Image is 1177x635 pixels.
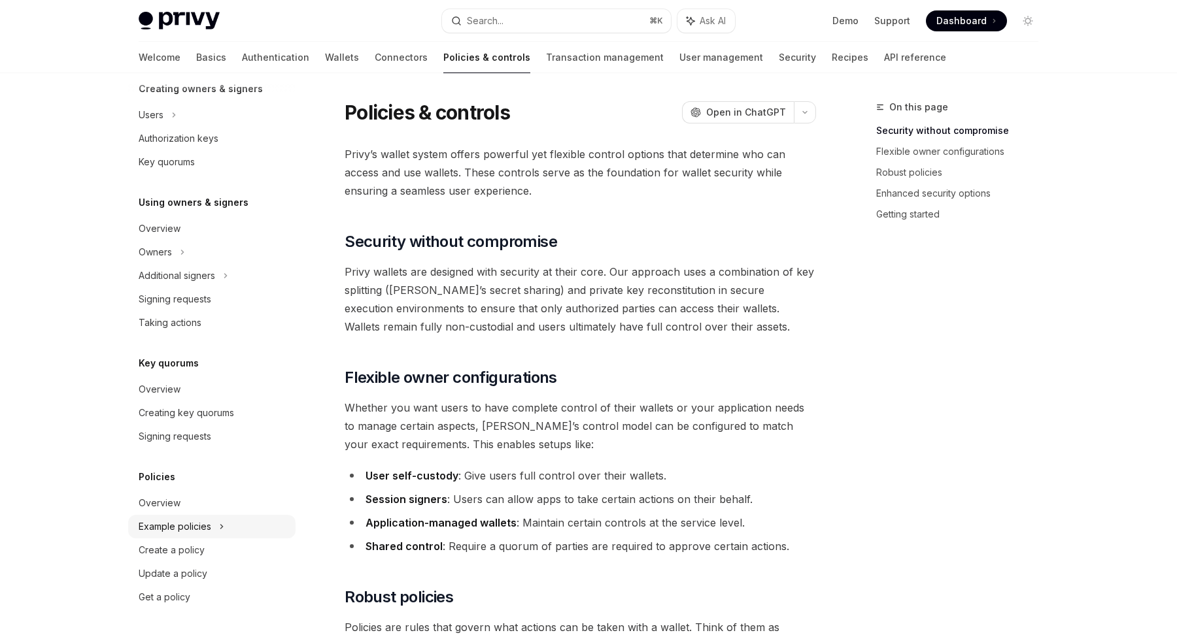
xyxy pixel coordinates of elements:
[366,493,447,506] strong: Session signers
[926,10,1007,31] a: Dashboard
[375,42,428,73] a: Connectors
[139,244,172,260] div: Owners
[128,217,296,240] a: Overview
[139,107,163,123] div: Users
[366,540,443,553] strong: Shared control
[366,469,458,482] strong: User self-custody
[345,367,557,388] span: Flexible owner configurations
[443,42,530,73] a: Policies & controls
[128,311,296,334] a: Taking actions
[139,12,220,30] img: light logo
[706,106,786,119] span: Open in ChatGPT
[832,14,859,27] a: Demo
[884,42,946,73] a: API reference
[936,14,987,27] span: Dashboard
[139,131,218,146] div: Authorization keys
[832,42,868,73] a: Recipes
[700,14,726,27] span: Ask AI
[876,120,1049,141] a: Security without compromise
[139,291,211,307] div: Signing requests
[128,425,296,448] a: Signing requests
[128,150,296,174] a: Key quorums
[139,42,180,73] a: Welcome
[345,399,816,453] span: Whether you want users to have complete control of their wallets or your application needs to man...
[128,585,296,609] a: Get a policy
[128,538,296,562] a: Create a policy
[128,491,296,515] a: Overview
[139,542,205,558] div: Create a policy
[139,315,201,331] div: Taking actions
[876,204,1049,225] a: Getting started
[889,99,948,115] span: On this page
[467,13,503,29] div: Search...
[128,378,296,401] a: Overview
[139,429,211,444] div: Signing requests
[242,42,309,73] a: Authentication
[139,154,195,170] div: Key quorums
[139,495,180,511] div: Overview
[345,231,557,252] span: Security without compromise
[139,519,211,534] div: Example policies
[779,42,816,73] a: Security
[139,589,190,605] div: Get a policy
[139,405,234,421] div: Creating key quorums
[128,287,296,311] a: Signing requests
[345,101,510,124] h1: Policies & controls
[876,183,1049,204] a: Enhanced security options
[139,268,215,284] div: Additional signers
[139,566,207,581] div: Update a policy
[366,516,517,529] strong: Application-managed wallets
[876,162,1049,183] a: Robust policies
[345,263,816,336] span: Privy wallets are designed with security at their core. Our approach uses a combination of key sp...
[345,587,453,608] span: Robust policies
[139,221,180,236] div: Overview
[679,42,763,73] a: User management
[128,127,296,150] a: Authorization keys
[442,9,671,33] button: Search...⌘K
[874,14,910,27] a: Support
[345,490,816,508] li: : Users can allow apps to take certain actions on their behalf.
[128,401,296,425] a: Creating key quorums
[345,513,816,532] li: : Maintain certain controls at the service level.
[139,195,248,210] h5: Using owners & signers
[1017,10,1038,31] button: Toggle dark mode
[649,16,663,26] span: ⌘ K
[677,9,735,33] button: Ask AI
[345,466,816,485] li: : Give users full control over their wallets.
[139,382,180,397] div: Overview
[196,42,226,73] a: Basics
[876,141,1049,162] a: Flexible owner configurations
[345,145,816,200] span: Privy’s wallet system offers powerful yet flexible control options that determine who can access ...
[546,42,664,73] a: Transaction management
[325,42,359,73] a: Wallets
[139,469,175,485] h5: Policies
[682,101,794,123] button: Open in ChatGPT
[139,355,199,371] h5: Key quorums
[128,562,296,585] a: Update a policy
[345,537,816,555] li: : Require a quorum of parties are required to approve certain actions.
